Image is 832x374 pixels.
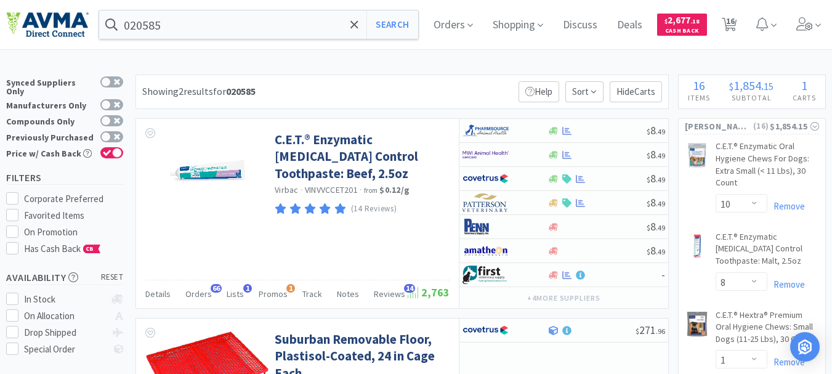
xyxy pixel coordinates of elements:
[24,325,106,340] div: Drop Shipped
[275,184,299,195] a: Virbac
[462,169,509,188] img: 77fca1acd8b6420a9015268ca798ef17_1.png
[6,12,89,38] img: e4e33dab9f054f5782a47901c742baa9_102.png
[647,219,665,234] span: 8
[767,356,805,368] a: Remove
[685,143,709,168] img: 47fdc62e34a942c29a730e8697d68d65_51186.jpeg
[462,121,509,140] img: 7915dbd3f8974342a4dc3feb8efc1740_58.png
[717,21,742,32] a: 16
[647,175,650,184] span: $
[101,271,124,284] span: reset
[656,199,665,208] span: . 49
[647,223,650,232] span: $
[211,284,222,293] span: 66
[720,79,783,92] div: .
[227,288,244,299] span: Lists
[243,284,252,293] span: 1
[24,292,106,307] div: In Stock
[752,120,770,132] span: ( 16 )
[6,131,94,142] div: Previously Purchased
[462,321,509,339] img: 77fca1acd8b6420a9015268ca798ef17_1.png
[462,193,509,212] img: f5e969b455434c6296c6d81ef179fa71_3.png
[610,81,662,102] p: Hide Carts
[6,115,94,126] div: Compounds Only
[656,247,665,256] span: . 49
[664,28,700,36] span: Cash Back
[656,151,665,160] span: . 49
[99,10,418,39] input: Search by item, sku, manufacturer, ingredient, size...
[647,243,665,258] span: 8
[720,92,783,104] h4: Subtotal
[360,184,362,195] span: ·
[351,203,397,216] p: (14 Reviews)
[462,266,509,284] img: 67d67680309e4a0bb49a5ff0391dcc42_6.png
[167,131,247,211] img: 42462d4f6b534bf280a616df02a14437_393325.png
[636,323,665,337] span: 271
[664,14,700,26] span: 2,677
[462,145,509,164] img: f6b2451649754179b5b4e0c70c3f7cb0_2.png
[145,288,171,299] span: Details
[656,223,665,232] span: . 49
[364,186,378,195] span: from
[408,285,450,299] span: 2,763
[636,327,639,336] span: $
[647,247,650,256] span: $
[612,20,647,31] a: Deals
[647,123,665,137] span: 8
[690,17,700,25] span: . 18
[462,217,509,236] img: e1133ece90fa4a959c5ae41b0808c578_9.png
[6,76,94,96] div: Synced Suppliers Only
[305,184,358,195] span: VINVVCCET201
[519,81,559,102] p: Help
[302,288,322,299] span: Track
[716,140,819,193] a: C.E.T.® Enzymatic Oral Hygiene Chews For Dogs: Extra Small (< 11 Lbs), 30 Count
[366,10,418,39] button: Search
[462,242,509,260] img: 3331a67d23dc422aa21b1ec98afbf632_11.png
[685,234,709,258] img: 2da2a34d6ac148a0bd307580a532194f_51207.jpeg
[374,288,405,299] span: Reviews
[656,127,665,136] span: . 49
[275,131,446,182] a: C.E.T.® Enzymatic [MEDICAL_DATA] Control Toothpaste: Beef, 2.5oz
[661,267,665,282] span: -
[764,80,773,92] span: 15
[213,85,256,97] span: for
[6,99,94,110] div: Manufacturers Only
[24,342,106,357] div: Special Order
[716,231,819,272] a: C.E.T.® Enzymatic [MEDICAL_DATA] Control Toothpaste: Malt, 2.5oz
[286,284,295,293] span: 1
[24,208,124,223] div: Favorited Items
[647,171,665,185] span: 8
[733,78,761,93] span: 1,854
[24,243,101,254] span: Has Cash Back
[656,175,665,184] span: . 49
[664,17,668,25] span: $
[259,288,288,299] span: Promos
[783,92,825,104] h4: Carts
[647,127,650,136] span: $
[521,290,607,307] button: +4more suppliers
[565,81,604,102] span: Sort
[24,309,106,323] div: On Allocation
[558,20,602,31] a: Discuss
[142,84,256,100] div: Showing 2 results
[301,184,303,195] span: ·
[647,195,665,209] span: 8
[647,147,665,161] span: 8
[767,200,805,212] a: Remove
[770,120,819,133] div: $1,854.15
[647,199,650,208] span: $
[6,270,123,285] h5: Availability
[379,184,410,195] strong: $0.12 / g
[679,92,720,104] h4: Items
[790,332,820,362] div: Open Intercom Messenger
[657,8,707,41] a: $2,677.18Cash Back
[685,312,709,336] img: 4264667bbe9347d58e6ed43f70f40dab_51190.jpeg
[84,245,96,253] span: CB
[729,80,733,92] span: $
[693,78,705,93] span: 16
[24,192,124,206] div: Corporate Preferred
[24,225,124,240] div: On Promotion
[6,171,123,185] h5: Filters
[685,120,752,133] span: [PERSON_NAME]
[647,151,650,160] span: $
[656,327,665,336] span: . 96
